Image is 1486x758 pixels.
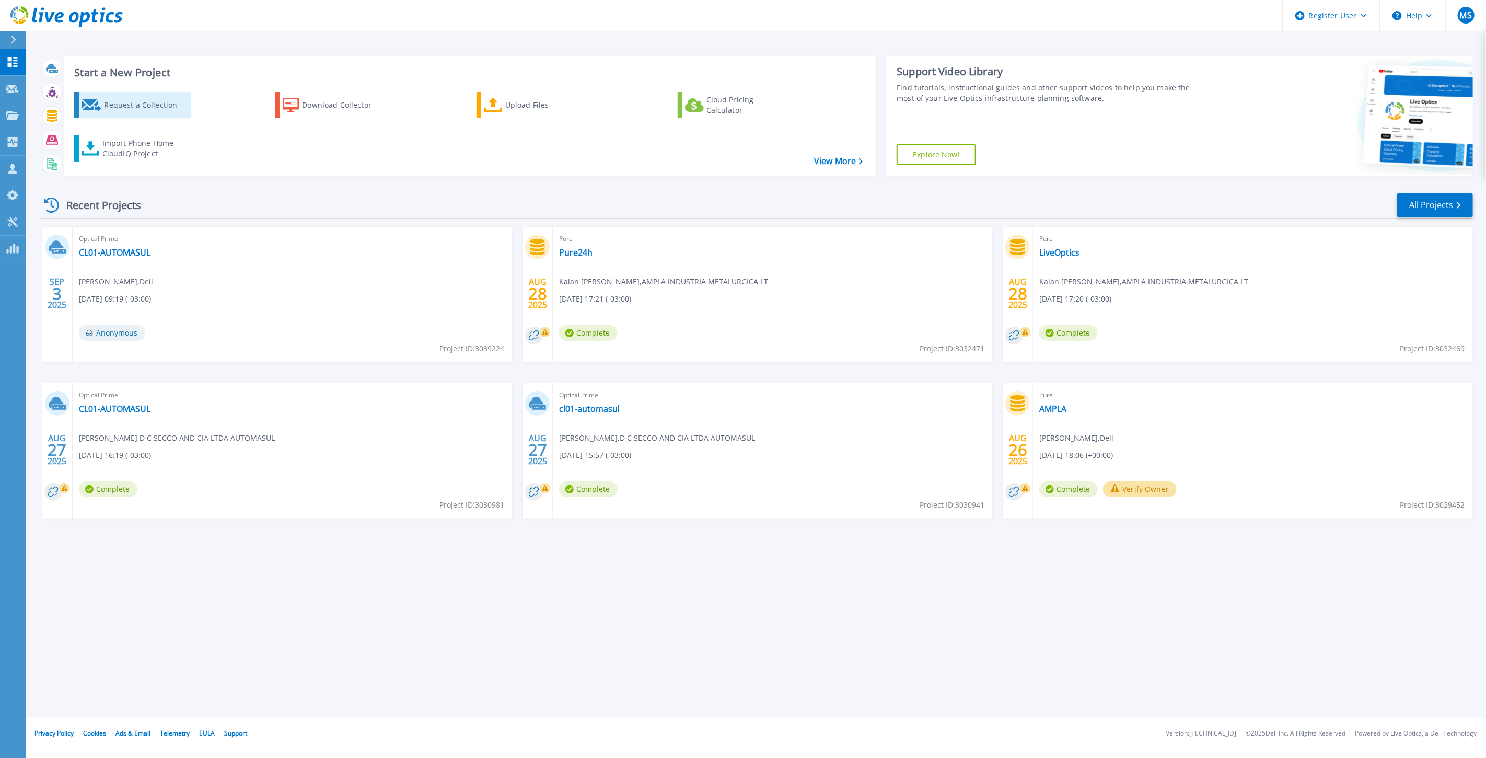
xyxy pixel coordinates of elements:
span: [PERSON_NAME] , D C SECCO AND CIA LTDA AUTOMASUL [559,432,755,444]
a: Privacy Policy [34,729,74,738]
span: 28 [1008,289,1027,298]
h3: Start a New Project [74,67,863,78]
span: Pure [1039,233,1466,245]
span: Project ID: 3030981 [439,499,504,511]
span: [PERSON_NAME] , Dell [79,276,153,288]
a: Explore Now! [897,144,976,165]
span: Complete [1039,481,1098,497]
button: Verify Owner [1103,481,1177,497]
span: Anonymous [79,325,145,341]
div: Import Phone Home CloudIQ Project [102,138,184,159]
div: AUG 2025 [47,431,67,469]
a: Download Collector [275,92,392,118]
a: Telemetry [160,729,190,738]
span: Kalan [PERSON_NAME] , AMPLA INDUSTRIA METALURGICA LT [559,276,768,288]
div: AUG 2025 [528,431,548,469]
span: [DATE] 15:57 (-03:00) [559,450,631,461]
a: CL01-AUTOMASUL [79,247,150,258]
span: Project ID: 3039224 [439,343,504,354]
div: Cloud Pricing Calculator [706,95,790,116]
a: cl01-automasul [559,404,620,414]
span: Complete [559,481,618,497]
a: View More [814,156,863,166]
li: Version: [TECHNICAL_ID] [1166,730,1236,737]
span: Pure [1039,389,1466,401]
a: Ads & Email [115,729,150,738]
span: 28 [528,289,547,298]
span: [DATE] 18:06 (+00:00) [1039,450,1113,461]
div: Find tutorials, instructional guides and other support videos to help you make the most of your L... [897,83,1201,104]
a: Support [224,729,247,738]
span: Project ID: 3032469 [1400,343,1465,354]
span: Project ID: 3032471 [920,343,984,354]
a: Upload Files [477,92,593,118]
span: Project ID: 3029452 [1400,499,1465,511]
a: All Projects [1397,193,1473,217]
a: LiveOptics [1039,247,1079,258]
span: Pure [559,233,986,245]
div: Support Video Library [897,65,1201,78]
li: © 2025 Dell Inc. All Rights Reserved [1246,730,1345,737]
span: [PERSON_NAME] , Dell [1039,432,1113,444]
span: 3 [52,289,62,298]
div: SEP 2025 [47,274,67,313]
span: [DATE] 17:21 (-03:00) [559,293,631,305]
a: Cloud Pricing Calculator [678,92,794,118]
span: Optical Prime [79,233,506,245]
div: Upload Files [505,95,589,116]
span: 27 [528,445,547,454]
span: Project ID: 3030941 [920,499,984,511]
a: CL01-AUTOMASUL [79,404,150,414]
span: [DATE] 17:20 (-03:00) [1039,293,1111,305]
a: EULA [199,729,215,738]
a: Request a Collection [74,92,191,118]
span: Optical Prime [79,389,506,401]
span: Complete [1039,325,1098,341]
span: MS [1460,11,1472,19]
span: Complete [79,481,137,497]
div: Download Collector [302,95,386,116]
span: [DATE] 09:19 (-03:00) [79,293,151,305]
a: AMPLA [1039,404,1066,414]
span: Complete [559,325,618,341]
div: Request a Collection [104,95,188,116]
span: [DATE] 16:19 (-03:00) [79,450,151,461]
a: Pure24h [559,247,593,258]
span: 27 [48,445,66,454]
div: Recent Projects [40,192,155,218]
li: Powered by Live Optics, a Dell Technology [1355,730,1477,737]
div: AUG 2025 [1008,274,1028,313]
div: AUG 2025 [1008,431,1028,469]
span: [PERSON_NAME] , D C SECCO AND CIA LTDA AUTOMASUL [79,432,275,444]
a: Cookies [83,729,106,738]
span: Optical Prime [559,389,986,401]
div: AUG 2025 [528,274,548,313]
span: 26 [1008,445,1027,454]
span: Kalan [PERSON_NAME] , AMPLA INDUSTRIA METALURGICA LT [1039,276,1248,288]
